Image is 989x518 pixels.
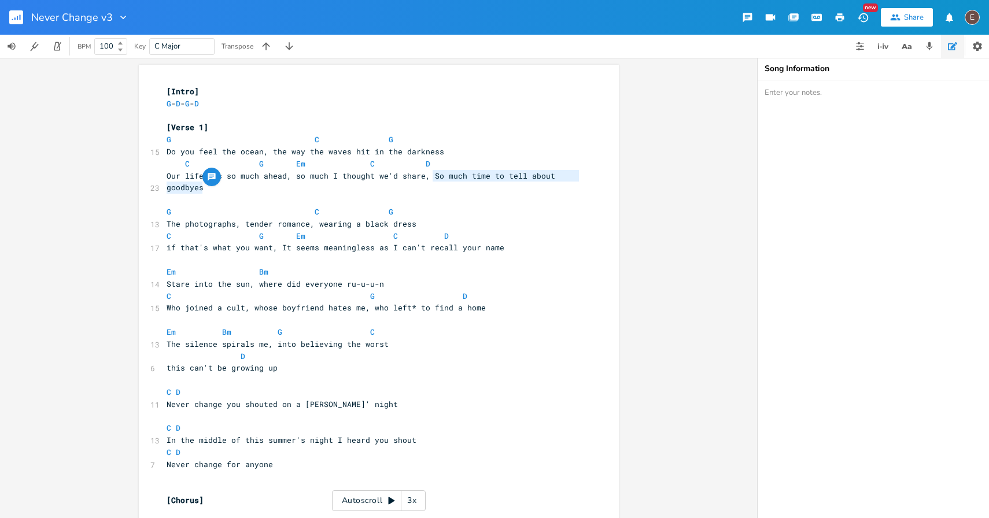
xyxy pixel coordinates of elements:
span: G [167,206,171,217]
span: In the middle of this summer's night I heard you shout [167,435,416,445]
span: D [176,423,180,433]
span: Em [167,327,176,337]
span: [Verse 1] [167,122,208,132]
div: Share [904,12,924,23]
div: Autoscroll [332,490,426,511]
span: C [315,134,319,145]
div: Transpose [222,43,253,50]
span: C [393,231,398,241]
span: [Chorus] [167,495,204,505]
div: edward [965,10,980,25]
span: Do you feel the ocean, the way the waves hit in the darkness [167,146,444,157]
span: Bm [259,267,268,277]
div: Song Information [765,65,982,73]
span: Never Change v3 [31,12,113,23]
div: 3x [401,490,422,511]
span: Stare into the sun, where did everyone ru-u-u-n [167,279,384,289]
span: - - - [167,98,204,109]
span: D [463,291,467,301]
span: [Intro] [167,86,199,97]
span: Never change for anyone [167,459,273,469]
span: The silence spirals me, into believing the worst [167,339,389,349]
span: C [167,231,171,241]
span: G [370,291,375,301]
span: G [185,98,190,109]
span: Em [167,267,176,277]
div: New [863,3,878,12]
span: C [370,327,375,337]
span: G [259,231,264,241]
span: G [167,134,171,145]
span: D [176,447,180,457]
span: Our life has so much ahead, so much I thought we'd share, So much time to tell about goodbyes [167,171,560,193]
span: C [167,447,171,457]
span: C Major [154,41,180,51]
span: Em [296,158,305,169]
span: C [167,423,171,433]
span: D [176,98,180,109]
span: if that's what you want, It seems meaningless as I can't recall your name [167,242,504,253]
span: D [444,231,449,241]
span: The photographs, tender romance, wearing a black dress [167,219,416,229]
span: G [167,98,171,109]
span: D [194,98,199,109]
span: D [176,387,180,397]
span: Em [296,231,305,241]
div: Key [134,43,146,50]
button: New [851,7,874,28]
button: E [965,4,980,31]
span: D [426,158,430,169]
span: D [241,351,245,361]
span: Who joined a cult, whose boyfriend hates me, who left* to find a home [167,302,486,313]
span: C [167,291,171,301]
span: C [185,158,190,169]
span: this can't be growing up [167,362,278,373]
span: G [259,158,264,169]
span: C [315,206,319,217]
span: G [389,134,393,145]
span: G [389,206,393,217]
span: C [167,387,171,397]
button: Share [881,8,933,27]
span: G [278,327,282,337]
span: C [370,158,375,169]
span: Never change you shouted on a [PERSON_NAME]' night [167,399,398,409]
div: BPM [78,43,91,50]
span: Bm [222,327,231,337]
